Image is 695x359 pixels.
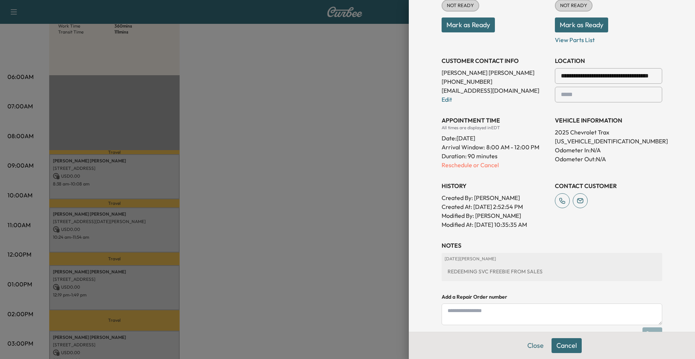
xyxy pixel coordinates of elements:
[442,152,549,161] p: Duration: 90 minutes
[442,193,549,202] p: Created By : [PERSON_NAME]
[442,181,549,190] h3: History
[442,241,662,250] h3: NOTES
[442,143,549,152] p: Arrival Window:
[445,256,659,262] p: [DATE] | [PERSON_NAME]
[442,161,549,169] p: Reschedule or Cancel
[555,146,662,155] p: Odometer In: N/A
[555,32,662,44] p: View Parts List
[442,2,478,9] span: NOT READY
[555,155,662,163] p: Odometer Out: N/A
[442,96,452,103] a: Edit
[555,116,662,125] h3: VEHICLE INFORMATION
[442,220,549,229] p: Modified At : [DATE] 10:35:35 AM
[442,77,549,86] p: [PHONE_NUMBER]
[552,338,582,353] button: Cancel
[522,338,549,353] button: Close
[442,211,549,220] p: Modified By : [PERSON_NAME]
[442,116,549,125] h3: APPOINTMENT TIME
[556,2,592,9] span: NOT READY
[555,137,662,146] p: [US_VEHICLE_IDENTIFICATION_NUMBER]
[555,18,608,32] button: Mark as Ready
[442,56,549,65] h3: CUSTOMER CONTACT INFO
[442,131,549,143] div: Date: [DATE]
[442,86,549,95] p: [EMAIL_ADDRESS][DOMAIN_NAME]
[442,68,549,77] p: [PERSON_NAME] [PERSON_NAME]
[555,128,662,137] p: 2025 Chevrolet Trax
[442,293,662,301] h4: Add a Repair Order number
[442,202,549,211] p: Created At : [DATE] 2:52:54 PM
[486,143,539,152] span: 8:00 AM - 12:00 PM
[555,56,662,65] h3: LOCATION
[445,265,659,278] div: REDEEMING SVC FREEBIE FROM SALES
[442,125,549,131] div: All times are displayed in EDT
[555,181,662,190] h3: CONTACT CUSTOMER
[442,18,495,32] button: Mark as Ready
